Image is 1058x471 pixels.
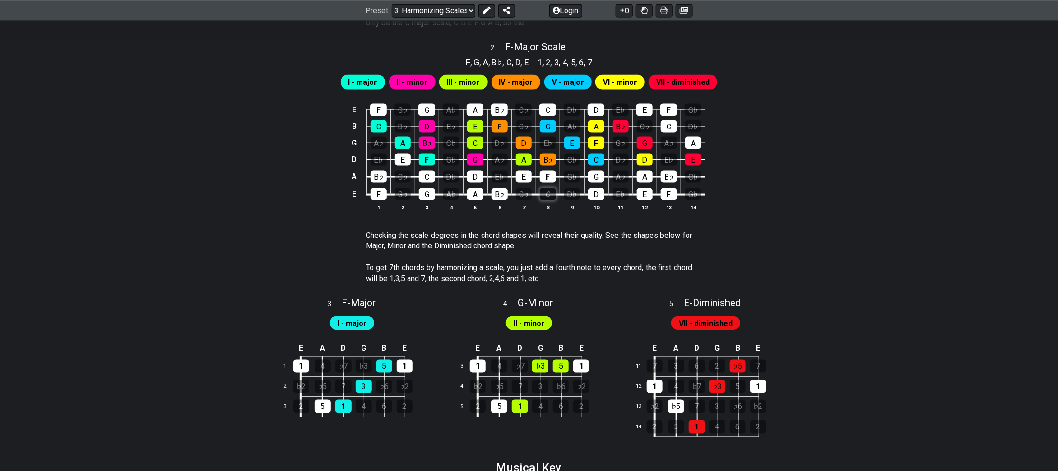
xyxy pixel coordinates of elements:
div: D [588,188,604,200]
div: F [419,154,435,166]
div: 4 [491,360,507,373]
span: , [470,56,474,69]
div: 3 [532,380,548,393]
div: E♭ [540,137,556,149]
th: 4 [439,202,463,212]
div: G♭ [685,188,701,200]
span: D [516,56,521,69]
td: G [349,135,360,151]
th: 6 [487,202,511,212]
div: ♭2 [573,380,589,393]
td: G [707,341,728,357]
div: 1 [750,380,766,393]
span: , [575,56,579,69]
div: 4 [668,380,684,393]
span: 2 . [491,43,505,54]
div: 4 [315,360,331,373]
td: 5 [455,397,478,417]
div: E [637,188,653,200]
div: 1 [512,400,528,413]
div: A♭ [371,137,387,149]
span: F [466,56,470,69]
div: 5 [491,400,507,413]
div: ♭7 [335,360,352,373]
td: D [510,341,530,357]
th: 7 [511,202,536,212]
td: B [374,341,394,357]
div: G♭ [443,154,459,166]
div: 1 [689,420,705,434]
div: B♭ [540,154,556,166]
span: 3 . [327,299,342,309]
div: C [419,171,435,183]
td: D [349,151,360,168]
button: 0 [616,4,633,17]
div: G♭ [394,104,411,116]
td: 14 [631,417,654,437]
span: First enable full edit mode to edit [656,76,710,90]
div: C [661,120,677,133]
span: First enable full edit mode to edit [337,317,367,331]
td: B [349,118,360,135]
div: D♭ [685,120,701,133]
td: 13 [631,397,654,417]
td: E [571,341,592,357]
td: 1 [278,356,301,377]
select: Preset [392,4,475,17]
td: E [349,101,360,118]
div: E [516,171,532,183]
div: ♭3 [532,360,548,373]
span: 1 [538,56,542,69]
span: First enable full edit mode to edit [513,317,545,331]
div: D♭ [443,171,459,183]
div: C [588,154,604,166]
div: ♭5 [491,380,507,393]
span: First enable full edit mode to edit [679,317,733,331]
div: 6 [689,360,705,373]
div: C♭ [395,171,411,183]
div: 6 [376,400,392,413]
td: 3 [455,356,478,377]
div: C♭ [637,120,653,133]
div: A♭ [443,104,459,116]
div: ♭5 [315,380,331,393]
div: 7 [335,380,352,393]
td: B [551,341,571,357]
div: F [370,104,387,116]
div: 1 [573,360,589,373]
button: Create image [676,4,693,17]
div: 3 [356,380,372,393]
span: First enable full edit mode to edit [447,76,480,90]
span: G - Minor [518,297,553,308]
section: Scale pitch classes [462,54,533,69]
span: F - Major Scale [505,41,566,53]
div: ♭2 [750,400,766,413]
div: 5 [376,360,392,373]
div: E [564,137,580,149]
div: C♭ [685,171,701,183]
span: , [559,56,563,69]
div: F [492,120,508,133]
div: C [539,104,556,116]
span: G [474,56,480,69]
div: E♭ [443,120,459,133]
div: C♭ [516,188,532,200]
div: 2 [647,420,663,434]
th: 5 [463,202,487,212]
span: 4 . [503,299,518,309]
td: 12 [631,377,654,397]
div: E♭ [661,154,677,166]
span: 5 . [669,299,684,309]
div: ♭2 [470,380,486,393]
span: E - Diminished [684,297,741,308]
span: 2 [546,56,551,69]
div: C [540,188,556,200]
div: 3 [668,360,684,373]
div: B♭ [492,188,508,200]
div: ♭6 [730,400,746,413]
div: 5 [553,360,569,373]
div: ♭6 [553,380,569,393]
span: First enable full edit mode to edit [499,76,533,90]
div: D♭ [564,188,580,200]
td: A [349,168,360,185]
